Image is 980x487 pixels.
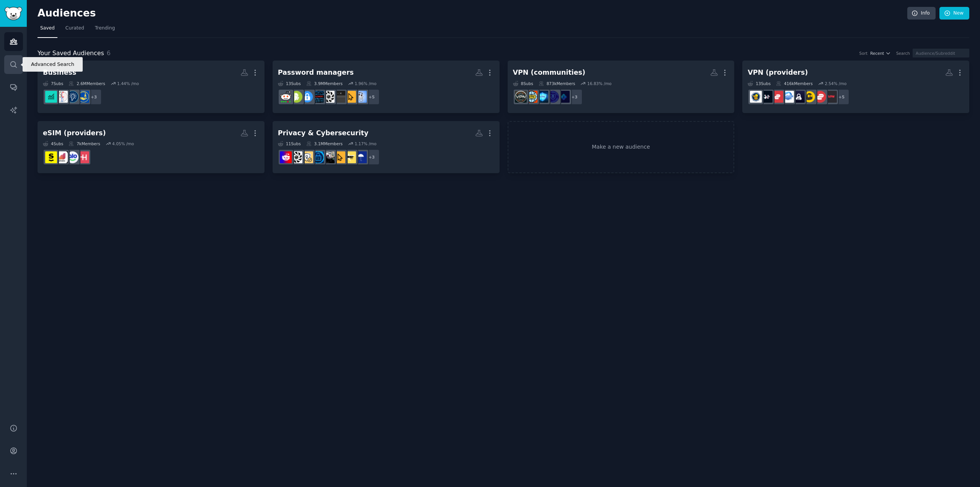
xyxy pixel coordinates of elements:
[56,91,68,103] img: SmallBusinessCanada
[776,81,813,86] div: 416k Members
[273,61,500,113] a: Password managers13Subs3.9MMembers1.96% /mo+5WindowsHelpCyberSecurityAdvicesoftwareprivacyPasswor...
[344,91,356,103] img: CyberSecurityAdvice
[859,51,868,56] div: Sort
[77,91,89,103] img: StartingBusiness
[587,81,612,86] div: 16.83 % /mo
[513,81,533,86] div: 8 Sub s
[750,91,762,103] img: mullvadvpn
[913,49,969,57] input: Audience/Subreddit
[43,68,76,77] div: Business
[301,91,313,103] img: PasswordManagers
[77,151,89,163] img: Holafly
[312,151,324,163] img: DigitalPrivacy
[907,7,936,20] a: Info
[539,81,575,86] div: 873k Members
[355,81,377,86] div: 1.96 % /mo
[63,22,87,38] a: Curated
[761,91,773,103] img: Windscribe
[508,121,735,174] a: Make a new audience
[793,91,805,103] img: torguard
[825,91,837,103] img: IVPN
[278,141,301,146] div: 11 Sub s
[513,68,586,77] div: VPN (communities)
[95,25,115,32] span: Trending
[355,91,367,103] img: WindowsHelp
[112,141,134,146] div: 4.05 % /mo
[567,89,583,105] div: + 3
[69,81,105,86] div: 2.6M Members
[5,7,22,20] img: GummySearch logo
[69,141,100,146] div: 7k Members
[273,121,500,174] a: Privacy & Cybersecurity11Subs3.1MMembers1.17% /mo+3europrivacyPrivacyTechTalkCyberSecurityAdvicec...
[291,151,302,163] img: privacy
[45,91,57,103] img: BusinessPH
[38,61,265,113] a: Business7Subs2.6MMembers1.44% /mo+3StartingBusinessEntrepreneurshipSmallBusinessCanadaBusinessPH
[278,81,301,86] div: 13 Sub s
[306,81,343,86] div: 3.9M Members
[117,81,139,86] div: 1.44 % /mo
[280,91,292,103] img: sysadmin
[833,89,849,105] div: + 5
[65,25,84,32] span: Curated
[771,91,783,103] img: Expressvpn
[742,61,969,113] a: VPN (providers)13Subs416kMembers2.54% /mo+5IVPNExpress_VPNCyberGhosttorguardAirVPNExpressvpnWinds...
[107,49,111,57] span: 6
[86,89,102,105] div: + 3
[312,91,324,103] img: Passwords
[323,91,335,103] img: privacy
[870,51,891,56] button: Recent
[355,151,367,163] img: europrivacy
[67,151,78,163] img: aloSIM
[364,89,380,105] div: + 5
[364,149,380,165] div: + 3
[870,51,884,56] span: Recent
[515,91,527,103] img: VPN
[301,151,313,163] img: PrivacyGuides
[344,151,356,163] img: PrivacyTechTalk
[38,49,104,58] span: Your Saved Audiences
[355,141,377,146] div: 1.17 % /mo
[40,25,55,32] span: Saved
[782,91,794,103] img: AirVPN
[280,151,292,163] img: cybersecurity
[43,128,106,138] div: eSIM (providers)
[291,91,302,103] img: androidapps
[278,128,369,138] div: Privacy & Cybersecurity
[333,91,345,103] img: software
[38,22,57,38] a: Saved
[939,7,969,20] a: New
[536,91,548,103] img: VPN_Support
[748,81,771,86] div: 13 Sub s
[306,141,343,146] div: 3.1M Members
[547,91,559,103] img: VPNsReddit
[558,91,570,103] img: vpnnetwork
[43,81,63,86] div: 7 Sub s
[278,68,354,77] div: Password managers
[92,22,118,38] a: Trending
[45,151,57,163] img: saily
[323,151,335,163] img: cybersecurity_news
[804,91,815,103] img: CyberGhost
[38,121,265,174] a: eSIM (providers)4Subs7kMembers4.05% /moHolaflyaloSIMAiralosaily
[38,7,907,20] h2: Audiences
[526,91,537,103] img: vpns
[508,61,735,113] a: VPN (communities)8Subs873kMembers16.83% /mo+3vpnnetworkVPNsRedditVPN_SupportvpnsVPN
[748,68,808,77] div: VPN (providers)
[67,91,78,103] img: Entrepreneurship
[825,81,846,86] div: 2.54 % /mo
[814,91,826,103] img: Express_VPN
[333,151,345,163] img: CyberSecurityAdvice
[43,141,63,146] div: 4 Sub s
[896,51,910,56] div: Search
[56,151,68,163] img: Airalo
